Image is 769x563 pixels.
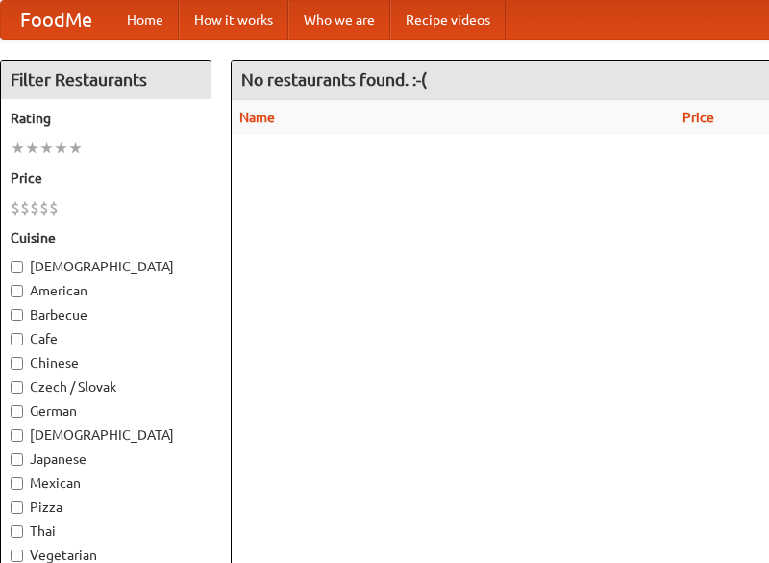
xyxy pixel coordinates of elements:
li: $ [11,197,20,218]
li: ★ [39,138,54,159]
input: Czech / Slovak [11,381,23,394]
label: American [11,281,201,300]
li: $ [49,197,59,218]
a: Price [682,110,714,125]
h5: Cuisine [11,228,201,247]
a: Who we are [288,1,390,39]
label: Pizza [11,498,201,517]
h4: Filter Restaurants [1,61,211,99]
a: Recipe videos [390,1,506,39]
input: American [11,285,23,297]
label: Chinese [11,353,201,372]
label: [DEMOGRAPHIC_DATA] [11,257,201,276]
a: Name [239,110,275,125]
input: Mexican [11,477,23,490]
input: Thai [11,525,23,538]
label: German [11,401,201,421]
a: FoodMe [1,1,112,39]
label: Barbecue [11,305,201,324]
input: German [11,405,23,418]
input: Barbecue [11,309,23,321]
ng-pluralize: No restaurants found. :-( [241,70,427,89]
label: Mexican [11,473,201,493]
li: ★ [54,138,68,159]
input: [DEMOGRAPHIC_DATA] [11,261,23,273]
a: How it works [179,1,288,39]
li: $ [30,197,39,218]
label: Thai [11,522,201,541]
li: ★ [68,138,83,159]
input: Chinese [11,357,23,370]
label: [DEMOGRAPHIC_DATA] [11,425,201,445]
label: Japanese [11,449,201,469]
h5: Price [11,168,201,188]
input: Vegetarian [11,550,23,562]
label: Cafe [11,329,201,348]
input: [DEMOGRAPHIC_DATA] [11,429,23,442]
h5: Rating [11,109,201,128]
li: ★ [25,138,39,159]
input: Japanese [11,453,23,466]
a: Home [112,1,179,39]
input: Pizza [11,501,23,514]
input: Cafe [11,333,23,345]
li: ★ [11,138,25,159]
li: $ [20,197,30,218]
label: Czech / Slovak [11,377,201,397]
li: $ [39,197,49,218]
